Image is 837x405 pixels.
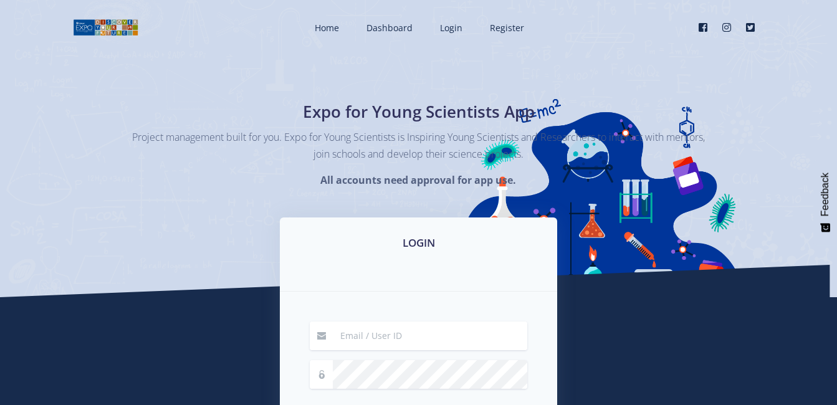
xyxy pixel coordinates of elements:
h1: Expo for Young Scientists App [191,100,646,124]
a: Register [477,11,534,44]
a: Dashboard [354,11,423,44]
a: Login [428,11,472,44]
strong: All accounts need approval for app use. [320,173,516,187]
span: Register [490,22,524,34]
img: logo01.png [73,18,138,37]
p: Project management built for you. Expo for Young Scientists is Inspiring Young Scientists and Res... [132,129,705,163]
input: Email / User ID [333,322,527,350]
span: Login [440,22,462,34]
span: Dashboard [366,22,413,34]
button: Feedback - Show survey [813,160,837,245]
span: Feedback [820,173,831,216]
h3: LOGIN [295,235,542,251]
a: Home [302,11,349,44]
span: Home [315,22,339,34]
